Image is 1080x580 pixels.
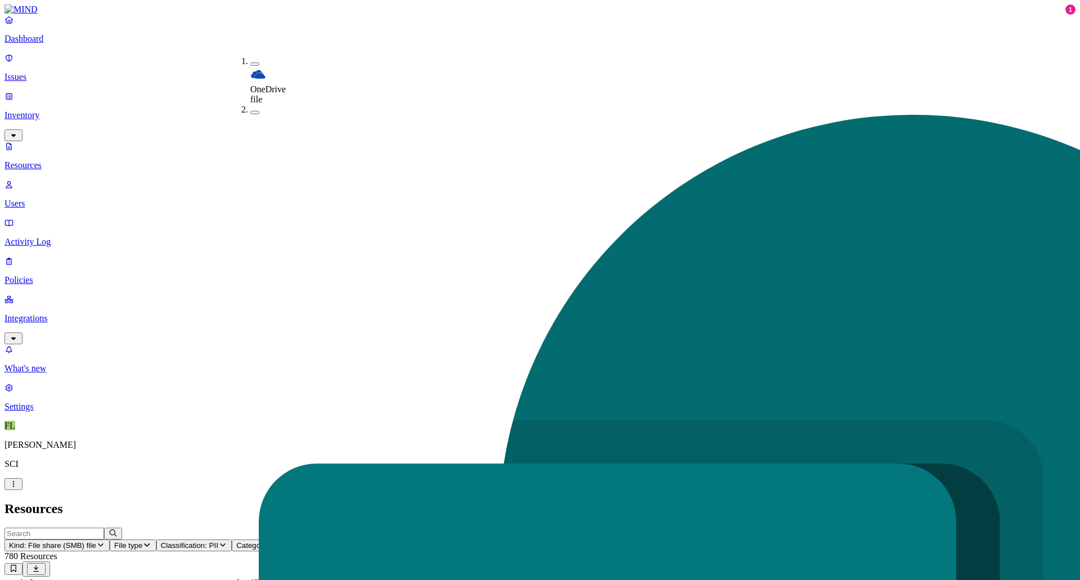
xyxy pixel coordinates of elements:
a: Users [4,179,1075,209]
a: Policies [4,256,1075,285]
a: What's new [4,344,1075,374]
span: File type [114,541,142,550]
p: Dashboard [4,34,1075,44]
a: Settings [4,383,1075,412]
span: FL [4,421,15,430]
input: Search [4,528,104,539]
a: Dashboard [4,15,1075,44]
span: 780 Resources [4,551,57,561]
p: Resources [4,160,1075,170]
span: Classification: PII [161,541,218,550]
a: Inventory [4,91,1075,140]
p: Settings [4,402,1075,412]
a: Resources [4,141,1075,170]
p: SCI [4,459,1075,469]
a: MIND [4,5,1075,15]
span: OneDrive file [250,84,286,104]
img: MIND [4,5,38,15]
p: Inventory [4,110,1075,120]
p: Issues [4,72,1075,82]
p: Users [4,199,1075,209]
p: Activity Log [4,237,1075,247]
a: Activity Log [4,218,1075,247]
img: onedrive [250,66,266,82]
a: Issues [4,53,1075,82]
p: Policies [4,275,1075,285]
span: Kind: File share (SMB) file [9,541,96,550]
a: Integrations [4,294,1075,343]
p: What's new [4,363,1075,374]
p: Integrations [4,313,1075,323]
div: 1 [1065,5,1075,15]
h2: Resources [4,501,1075,516]
p: [PERSON_NAME] [4,440,1075,450]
